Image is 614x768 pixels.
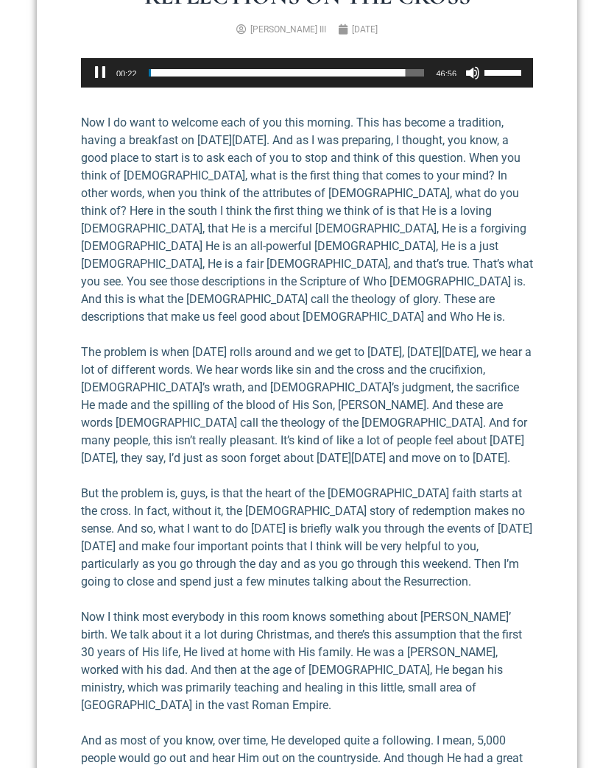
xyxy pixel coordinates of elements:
a: [DATE] [338,23,378,36]
span: 46:56 [436,69,456,78]
button: Mute [465,65,480,80]
time: [DATE] [352,24,378,35]
p: Now I do want to welcome each of you this morning. This has become a tradition, having a breakfas... [81,114,533,326]
p: Now I think most everybody in this room knows something about [PERSON_NAME]’ birth. We talk about... [81,608,533,714]
span: 00:22 [116,69,137,78]
p: The problem is when [DATE] rolls around and we get to [DATE], [DATE][DATE], we hear a lot of diff... [81,344,533,467]
p: But the problem is, guys, is that the heart of the [DEMOGRAPHIC_DATA] faith starts at the cross. ... [81,485,533,591]
span: [PERSON_NAME] III [250,24,326,35]
a: Volume Slider [484,58,526,85]
div: Audio Player [81,58,533,88]
button: Pause [93,65,107,80]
